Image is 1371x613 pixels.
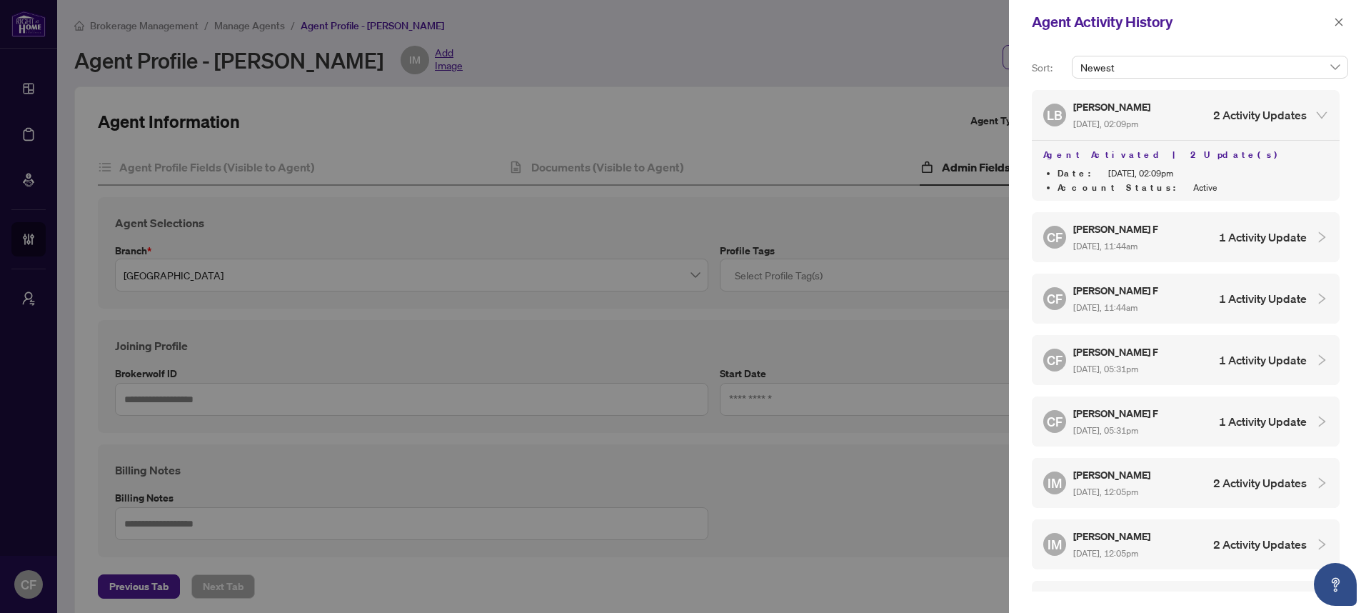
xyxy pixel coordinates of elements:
h4: 2 Activity Updates [1213,474,1307,492]
div: Agent Activity History [1032,11,1330,33]
span: expanded [1315,109,1328,121]
span: collapsed [1315,477,1328,489]
span: collapsed [1315,415,1328,428]
span: collapsed [1315,231,1328,244]
span: close [1334,17,1344,27]
span: IM [1048,473,1062,493]
span: [DATE], 12:05pm [1073,548,1138,559]
h4: 1 Activity Update [1219,290,1307,307]
span: CF [1047,289,1063,309]
h4: 1 Activity Update [1219,352,1307,369]
div: CF[PERSON_NAME] F [DATE], 11:44am1 Activity Update [1032,274,1340,324]
div: CF[PERSON_NAME] F [DATE], 11:44am1 Activity Update [1032,212,1340,262]
span: [DATE], 02:09pm [1073,119,1138,129]
span: collapsed [1315,354,1328,367]
span: CF [1047,412,1063,432]
h4: 1 Activity Update [1219,229,1307,246]
li: Active [1058,181,1328,195]
h5: [PERSON_NAME] F [1073,221,1160,237]
h4: 1 Activity Update [1219,413,1307,430]
h4: 2 Activity Updates [1213,106,1307,124]
h4: 2 Activity Updates [1213,536,1307,553]
span: collapsed [1315,292,1328,305]
h4: Agent Activated | 2 Update(s) [1043,146,1328,164]
span: [DATE], 11:44am [1073,241,1138,251]
span: IM [1048,534,1062,554]
h5: [PERSON_NAME] [1073,99,1152,115]
div: IM[PERSON_NAME] [DATE], 12:05pm2 Activity Updates [1032,458,1340,508]
h5: [PERSON_NAME] F [1073,344,1160,360]
h5: [PERSON_NAME] F [1073,405,1160,422]
p: Sort: [1032,60,1066,76]
div: CF[PERSON_NAME] F [DATE], 05:31pm1 Activity Update [1032,335,1340,385]
div: IM[PERSON_NAME] [DATE], 12:05pm2 Activity Updates [1032,519,1340,569]
div: CF[PERSON_NAME] F [DATE], 05:31pm1 Activity Update [1032,397,1340,447]
span: [DATE], 05:31pm [1073,425,1138,436]
span: Account Status : [1058,181,1193,194]
h5: [PERSON_NAME] [1073,528,1152,544]
span: [DATE], 11:44am [1073,302,1138,313]
span: [DATE], 12:05pm [1073,487,1138,497]
li: [DATE], 02:09pm [1058,166,1328,181]
div: LB[PERSON_NAME] [DATE], 02:09pm2 Activity Updates [1032,90,1340,140]
span: CF [1047,350,1063,370]
span: CF [1047,227,1063,247]
span: Newest [1080,56,1340,78]
button: Open asap [1314,563,1357,606]
h5: [PERSON_NAME] F [1073,282,1160,299]
span: Date : [1058,167,1108,179]
span: [DATE], 05:31pm [1073,364,1138,374]
h5: [PERSON_NAME] [1073,589,1152,606]
h5: [PERSON_NAME] [1073,467,1152,483]
span: collapsed [1315,538,1328,551]
span: LB [1047,105,1063,125]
